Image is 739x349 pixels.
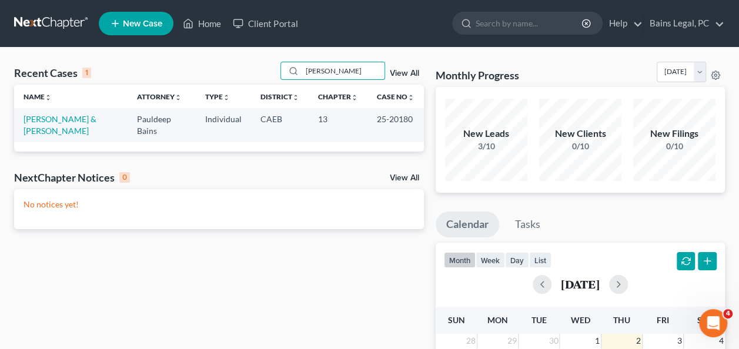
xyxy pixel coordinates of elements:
[14,170,130,184] div: NextChapter Notices
[119,172,130,183] div: 0
[367,108,424,142] td: 25-20180
[292,94,299,101] i: unfold_more
[547,334,559,348] span: 30
[506,334,518,348] span: 29
[561,278,600,290] h2: [DATE]
[476,252,505,268] button: week
[14,66,91,80] div: Recent Cases
[390,174,419,182] a: View All
[644,13,724,34] a: Bains Legal, PC
[487,315,508,325] span: Mon
[196,108,251,142] td: Individual
[570,315,590,325] span: Wed
[633,127,715,140] div: New Filings
[223,94,230,101] i: unfold_more
[309,108,367,142] td: 13
[444,252,476,268] button: month
[45,94,52,101] i: unfold_more
[260,92,299,101] a: Districtunfold_more
[465,334,477,348] span: 28
[699,309,727,337] iframe: Intercom live chat
[24,114,96,136] a: [PERSON_NAME] & [PERSON_NAME]
[718,334,725,348] span: 4
[407,94,414,101] i: unfold_more
[539,127,621,140] div: New Clients
[445,127,527,140] div: New Leads
[676,334,683,348] span: 3
[657,315,669,325] span: Fri
[318,92,358,101] a: Chapterunfold_more
[635,334,642,348] span: 2
[436,212,499,237] a: Calendar
[594,334,601,348] span: 1
[723,309,733,318] span: 4
[445,140,527,152] div: 3/10
[24,199,414,210] p: No notices yet!
[504,212,551,237] a: Tasks
[137,92,182,101] a: Attorneyunfold_more
[377,92,414,101] a: Case Nounfold_more
[505,252,529,268] button: day
[227,13,303,34] a: Client Portal
[448,315,465,325] span: Sun
[205,92,230,101] a: Typeunfold_more
[128,108,196,142] td: Pauldeep Bains
[531,315,547,325] span: Tue
[529,252,551,268] button: list
[302,62,384,79] input: Search by name...
[390,69,419,78] a: View All
[539,140,621,152] div: 0/10
[82,68,91,78] div: 1
[177,13,227,34] a: Home
[476,12,583,34] input: Search by name...
[175,94,182,101] i: unfold_more
[603,13,643,34] a: Help
[697,315,711,325] span: Sat
[613,315,630,325] span: Thu
[633,140,715,152] div: 0/10
[351,94,358,101] i: unfold_more
[123,19,162,28] span: New Case
[251,108,309,142] td: CAEB
[436,68,519,82] h3: Monthly Progress
[24,92,52,101] a: Nameunfold_more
